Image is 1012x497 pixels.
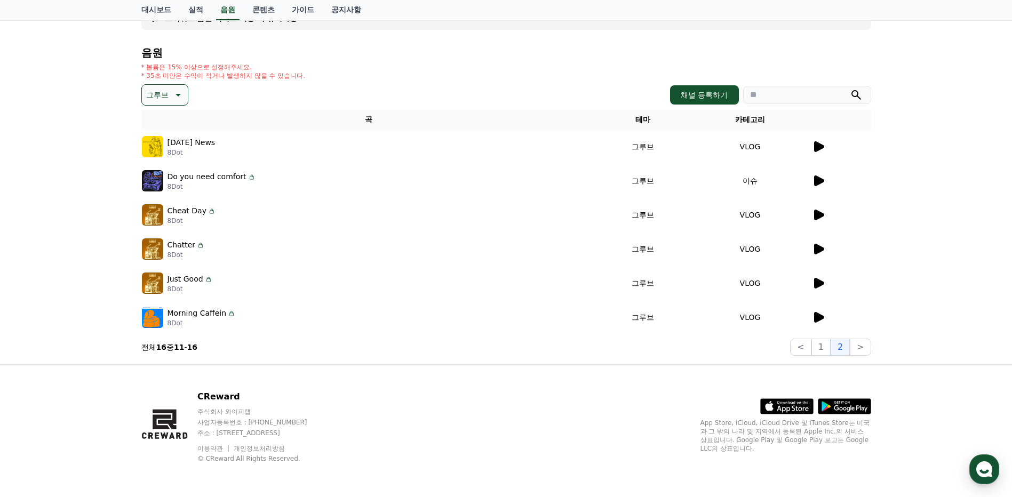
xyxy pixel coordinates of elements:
[142,307,163,328] img: music
[141,110,596,130] th: 곡
[156,343,166,351] strong: 16
[689,232,811,266] td: VLOG
[141,342,198,352] p: 전체 중 -
[142,204,163,226] img: music
[142,272,163,294] img: music
[138,338,205,365] a: 설정
[165,354,178,363] span: 설정
[197,454,328,463] p: © CReward All Rights Reserved.
[168,308,227,319] p: Morning Caffein
[197,390,328,403] p: CReward
[168,171,246,182] p: Do you need comfort
[70,338,138,365] a: 대화
[168,319,236,327] p: 8Dot
[174,343,184,351] strong: 11
[168,182,256,191] p: 8Dot
[142,238,163,260] img: music
[689,130,811,164] td: VLOG
[689,266,811,300] td: VLOG
[168,205,206,217] p: Cheat Day
[689,300,811,334] td: VLOG
[141,47,871,59] h4: 음원
[831,339,850,356] button: 2
[168,274,203,285] p: Just Good
[234,445,285,452] a: 개인정보처리방침
[700,419,871,453] p: App Store, iCloud, iCloud Drive 및 iTunes Store는 미국과 그 밖의 나라 및 지역에서 등록된 Apple Inc.의 서비스 상표입니다. Goo...
[197,418,328,427] p: 사업자등록번호 : [PHONE_NUMBER]
[98,355,110,363] span: 대화
[689,110,811,130] th: 카테고리
[811,339,831,356] button: 1
[596,164,689,198] td: 그루브
[141,63,306,71] p: * 볼륨은 15% 이상으로 설정해주세요.
[3,338,70,365] a: 홈
[142,136,163,157] img: music
[596,300,689,334] td: 그루브
[168,137,216,148] p: [DATE] News
[689,164,811,198] td: 이슈
[197,429,328,437] p: 주소 : [STREET_ADDRESS]
[790,339,811,356] button: <
[141,84,188,106] button: 그루브
[197,445,231,452] a: 이용약관
[596,198,689,232] td: 그루브
[197,407,328,416] p: 주식회사 와이피랩
[168,285,213,293] p: 8Dot
[168,148,216,157] p: 8Dot
[596,232,689,266] td: 그루브
[596,130,689,164] td: 그루브
[596,266,689,300] td: 그루브
[596,110,689,130] th: 테마
[168,239,196,251] p: Chatter
[168,217,216,225] p: 8Dot
[141,71,306,80] p: * 35초 미만은 수익이 적거나 발생하지 않을 수 있습니다.
[34,354,40,363] span: 홈
[142,170,163,191] img: music
[689,198,811,232] td: VLOG
[168,251,205,259] p: 8Dot
[187,343,197,351] strong: 16
[850,339,871,356] button: >
[146,87,169,102] p: 그루브
[670,85,738,105] button: 채널 등록하기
